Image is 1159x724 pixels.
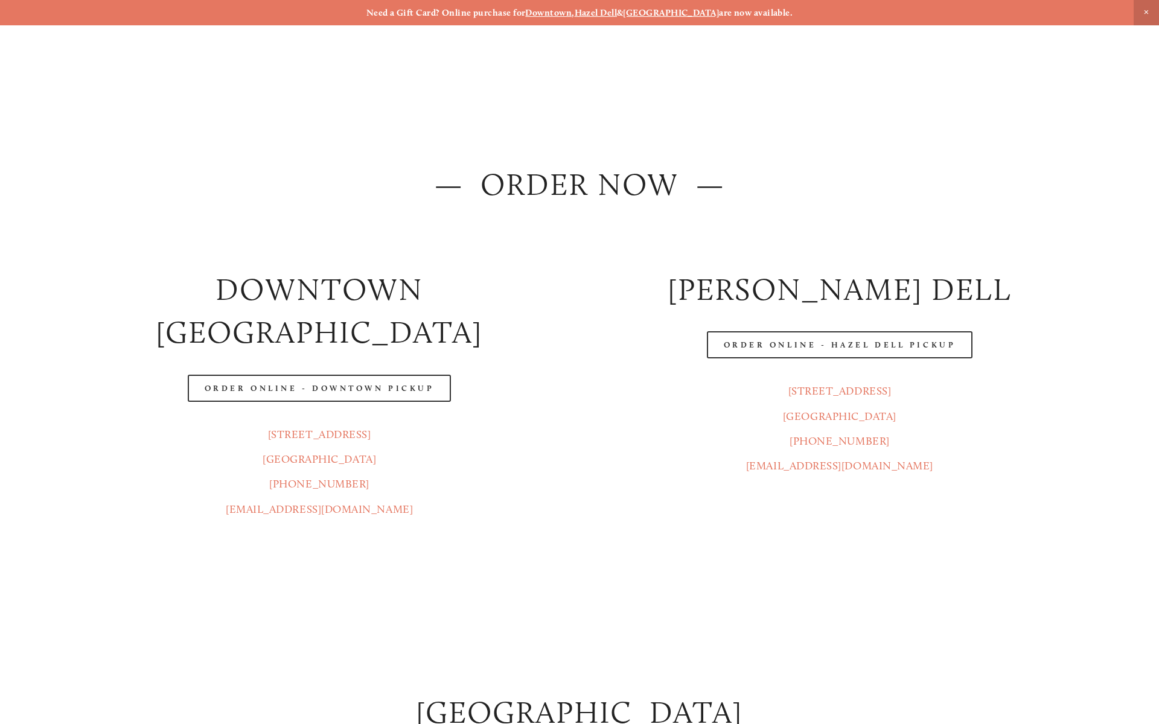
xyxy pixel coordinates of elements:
[263,453,376,466] a: [GEOGRAPHIC_DATA]
[525,7,572,18] a: Downtown
[790,434,890,448] a: [PHONE_NUMBER]
[617,7,623,18] strong: &
[746,459,933,472] a: [EMAIL_ADDRESS][DOMAIN_NAME]
[575,7,618,18] a: Hazel Dell
[572,7,574,18] strong: ,
[69,163,1090,206] h2: — ORDER NOW —
[590,268,1090,311] h2: [PERSON_NAME] DELL
[623,7,719,18] a: [GEOGRAPHIC_DATA]
[719,7,793,18] strong: are now available.
[707,331,973,358] a: Order Online - Hazel Dell Pickup
[366,7,526,18] strong: Need a Gift Card? Online purchase for
[783,410,896,423] a: [GEOGRAPHIC_DATA]
[788,384,892,398] a: [STREET_ADDRESS]
[268,428,371,441] a: [STREET_ADDRESS]
[226,503,413,516] a: [EMAIL_ADDRESS][DOMAIN_NAME]
[269,477,369,491] a: [PHONE_NUMBER]
[188,375,452,402] a: Order Online - Downtown pickup
[69,268,569,354] h2: Downtown [GEOGRAPHIC_DATA]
